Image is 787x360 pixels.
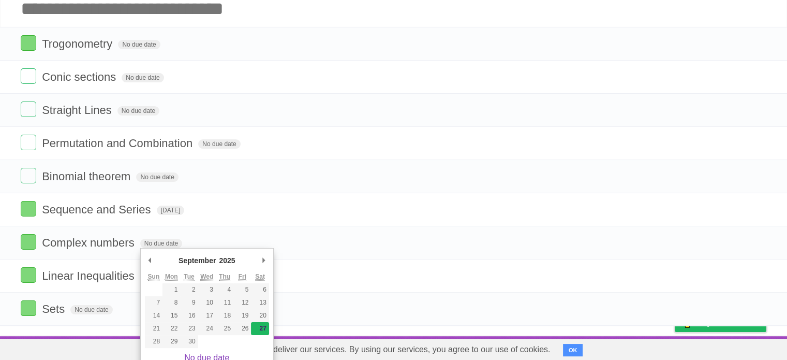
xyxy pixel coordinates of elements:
button: 2 [180,283,198,296]
button: 10 [198,296,216,309]
span: Sequence and Series [42,203,153,216]
button: 8 [162,296,180,309]
abbr: Saturday [255,273,265,281]
span: Trogonometry [42,37,115,50]
button: 26 [233,322,251,335]
button: 30 [180,335,198,348]
button: 5 [233,283,251,296]
button: 22 [162,322,180,335]
span: Cookies help us deliver our services. By using our services, you agree to our use of cookies. [202,339,561,360]
span: No due date [122,73,164,82]
label: Done [21,234,36,250]
label: Done [21,35,36,51]
button: 1 [162,283,180,296]
button: 19 [233,309,251,322]
button: 29 [162,335,180,348]
label: Done [21,102,36,117]
label: Done [21,267,36,283]
button: Next Month [259,253,269,268]
span: [DATE] [157,206,185,215]
span: Permutation and Combination [42,137,195,150]
button: 23 [180,322,198,335]
span: Conic sections [42,70,118,83]
span: Straight Lines [42,104,114,117]
span: No due date [117,106,159,116]
abbr: Wednesday [200,273,213,281]
button: 11 [216,296,233,309]
span: Complex numbers [42,236,137,249]
button: 3 [198,283,216,296]
abbr: Tuesday [184,273,194,281]
button: 7 [145,296,162,309]
label: Done [21,68,36,84]
button: OK [563,344,583,356]
span: Linear Inequalities [42,269,137,282]
abbr: Sunday [148,273,160,281]
abbr: Thursday [219,273,230,281]
button: 13 [251,296,269,309]
button: 9 [180,296,198,309]
span: Sets [42,303,67,315]
label: Done [21,300,36,316]
span: No due date [70,305,112,314]
button: 4 [216,283,233,296]
button: 28 [145,335,162,348]
button: 12 [233,296,251,309]
button: 20 [251,309,269,322]
label: Done [21,135,36,150]
label: Done [21,201,36,217]
button: 17 [198,309,216,322]
span: No due date [118,40,160,49]
button: 6 [251,283,269,296]
div: September [177,253,217,268]
span: Binomial theorem [42,170,133,183]
span: Buy me a coffee [696,313,761,332]
button: 15 [162,309,180,322]
button: 14 [145,309,162,322]
button: 21 [145,322,162,335]
button: 27 [251,322,269,335]
button: Previous Month [145,253,155,268]
span: No due date [140,239,182,248]
span: No due date [136,172,178,182]
button: 25 [216,322,233,335]
button: 16 [180,309,198,322]
abbr: Friday [239,273,246,281]
button: 18 [216,309,233,322]
button: 24 [198,322,216,335]
abbr: Monday [165,273,178,281]
div: 2025 [217,253,236,268]
span: No due date [198,139,240,149]
label: Done [21,168,36,183]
